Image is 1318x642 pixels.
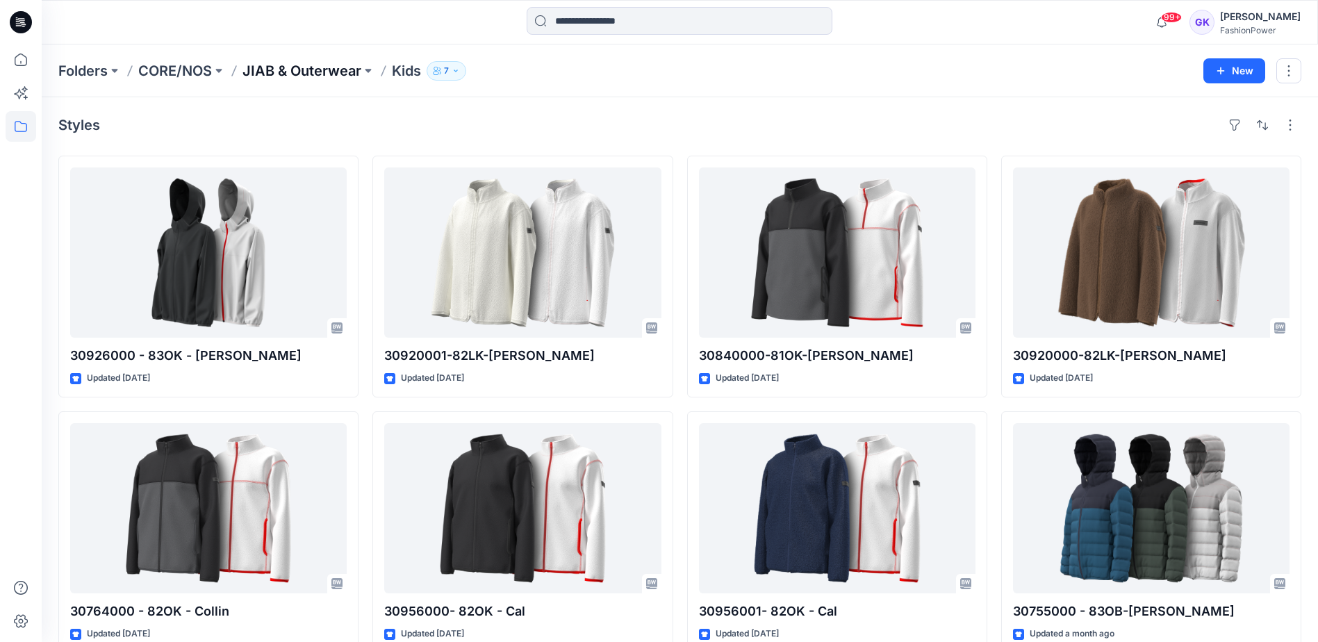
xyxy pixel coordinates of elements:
[70,346,347,365] p: 30926000 - 83OK - [PERSON_NAME]
[699,423,975,593] a: 30956001- 82OK - Cal
[716,627,779,641] p: Updated [DATE]
[699,602,975,621] p: 30956001- 82OK - Cal
[138,61,212,81] a: CORE/NOS
[384,602,661,621] p: 30956000- 82OK - Cal
[384,167,661,338] a: 30920001-82LK-Carmen
[1013,346,1290,365] p: 30920000-82LK-[PERSON_NAME]
[384,423,661,593] a: 30956000- 82OK - Cal
[401,371,464,386] p: Updated [DATE]
[70,423,347,593] a: 30764000 - 82OK - Collin
[444,63,449,79] p: 7
[1030,627,1114,641] p: Updated a month ago
[70,602,347,621] p: 30764000 - 82OK - Collin
[87,627,150,641] p: Updated [DATE]
[699,167,975,338] a: 30840000-81OK-Cooper
[427,61,466,81] button: 7
[384,346,661,365] p: 30920001-82LK-[PERSON_NAME]
[1203,58,1265,83] button: New
[58,117,100,133] h4: Styles
[1220,8,1301,25] div: [PERSON_NAME]
[401,627,464,641] p: Updated [DATE]
[1161,12,1182,23] span: 99+
[70,167,347,338] a: 30926000 - 83OK - Odell
[242,61,361,81] a: JIAB & Outerwear
[1220,25,1301,35] div: FashionPower
[699,346,975,365] p: 30840000-81OK-[PERSON_NAME]
[1013,602,1290,621] p: 30755000 - 83OB-[PERSON_NAME]
[392,61,421,81] p: Kids
[1013,167,1290,338] a: 30920000-82LK-Carmen
[87,371,150,386] p: Updated [DATE]
[1030,371,1093,386] p: Updated [DATE]
[58,61,108,81] a: Folders
[716,371,779,386] p: Updated [DATE]
[1013,423,1290,593] a: 30755000 - 83OB-Oliver
[1189,10,1214,35] div: GK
